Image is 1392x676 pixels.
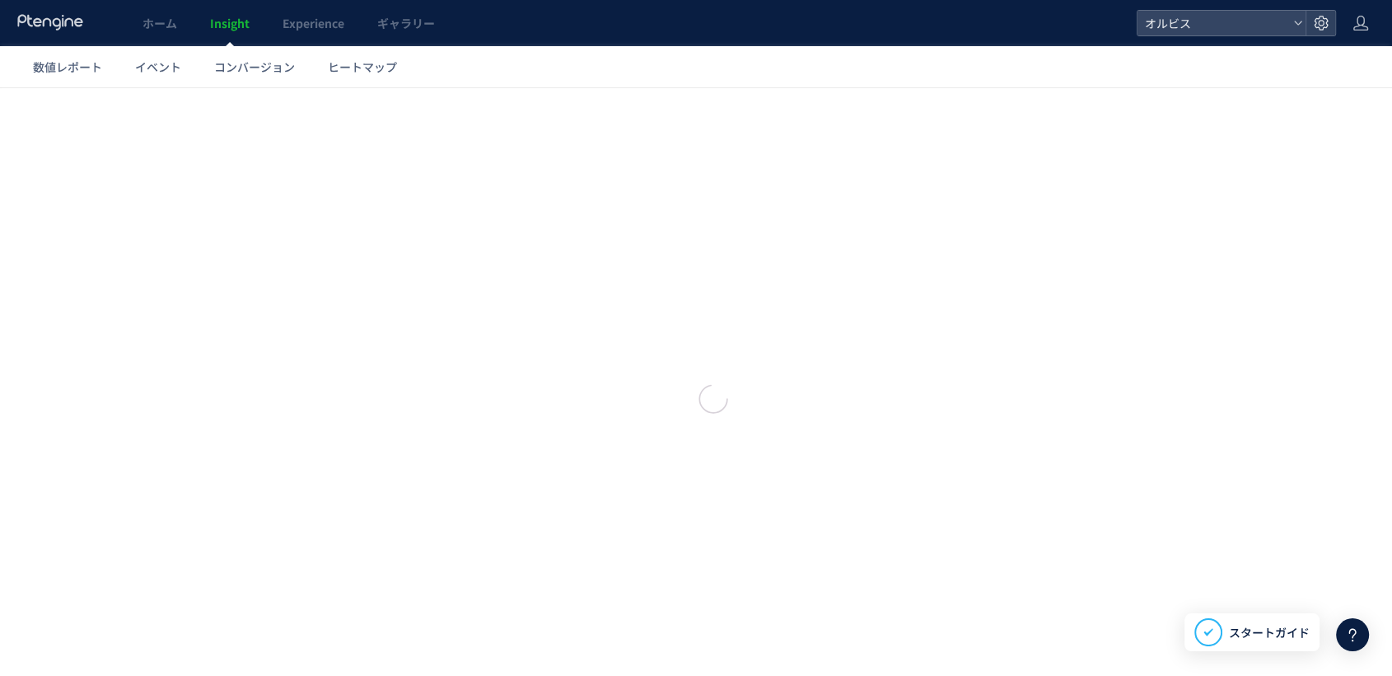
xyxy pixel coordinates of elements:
span: ホーム [142,15,177,31]
span: Experience [283,15,344,31]
span: ヒートマップ [328,59,397,75]
span: ギャラリー [377,15,435,31]
span: オルビス [1140,11,1287,35]
span: コンバージョン [214,59,295,75]
span: 数値レポート [33,59,102,75]
span: スタートガイド [1229,624,1310,641]
span: Insight [210,15,250,31]
span: イベント [135,59,181,75]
